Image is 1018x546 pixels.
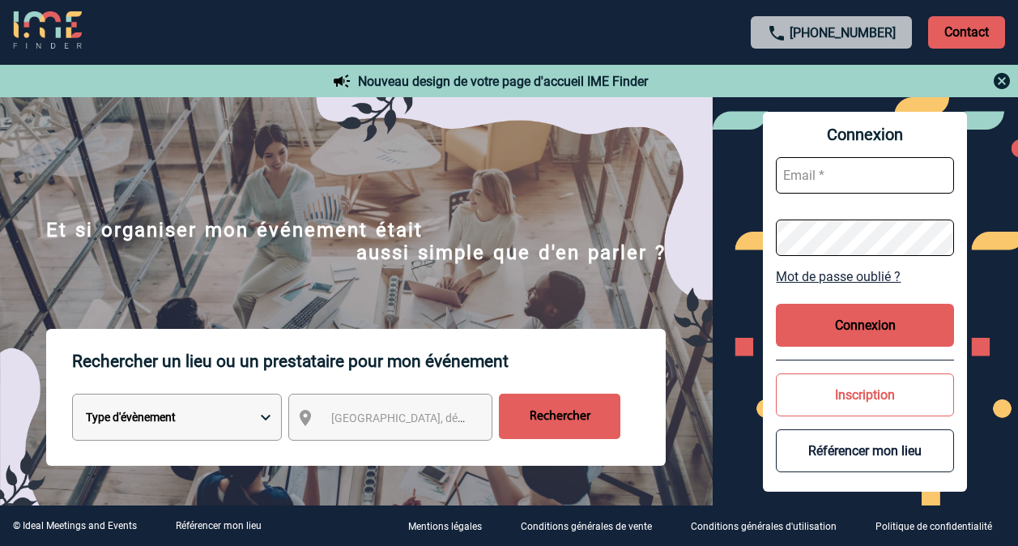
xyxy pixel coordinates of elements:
[13,520,137,531] div: © Ideal Meetings and Events
[521,522,652,533] p: Conditions générales de vente
[678,518,863,534] a: Conditions générales d'utilisation
[72,329,666,394] p: Rechercher un lieu ou un prestataire pour mon événement
[790,25,896,41] a: [PHONE_NUMBER]
[875,522,992,533] p: Politique de confidentialité
[863,518,1018,534] a: Politique de confidentialité
[691,522,837,533] p: Conditions générales d'utilisation
[176,520,262,531] a: Référencer mon lieu
[776,269,954,284] a: Mot de passe oublié ?
[776,429,954,472] button: Référencer mon lieu
[767,23,786,43] img: call-24-px.png
[508,518,678,534] a: Conditions générales de vente
[408,522,482,533] p: Mentions légales
[499,394,620,439] input: Rechercher
[776,157,954,194] input: Email *
[776,304,954,347] button: Connexion
[928,16,1005,49] p: Contact
[331,412,556,424] span: [GEOGRAPHIC_DATA], département, région...
[776,373,954,416] button: Inscription
[776,125,954,144] span: Connexion
[395,518,508,534] a: Mentions légales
